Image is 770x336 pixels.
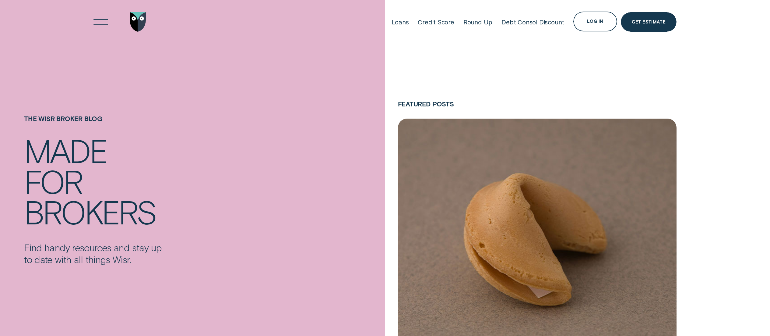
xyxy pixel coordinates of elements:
[392,18,409,26] div: Loans
[24,166,82,196] div: for
[24,135,164,227] h4: Made for brokers
[130,12,146,32] img: Wisr
[398,100,677,108] div: Featured posts
[621,12,677,32] a: Get Estimate
[501,18,564,26] div: Debt Consol Discount
[24,115,164,135] h1: The Wisr Broker Blog
[573,12,617,31] button: Log in
[24,196,156,227] div: brokers
[418,18,454,26] div: Credit Score
[463,18,492,26] div: Round Up
[24,241,164,265] p: Find handy resources and stay up to date with all things Wisr.
[91,12,111,32] button: Open Menu
[24,135,107,165] div: Made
